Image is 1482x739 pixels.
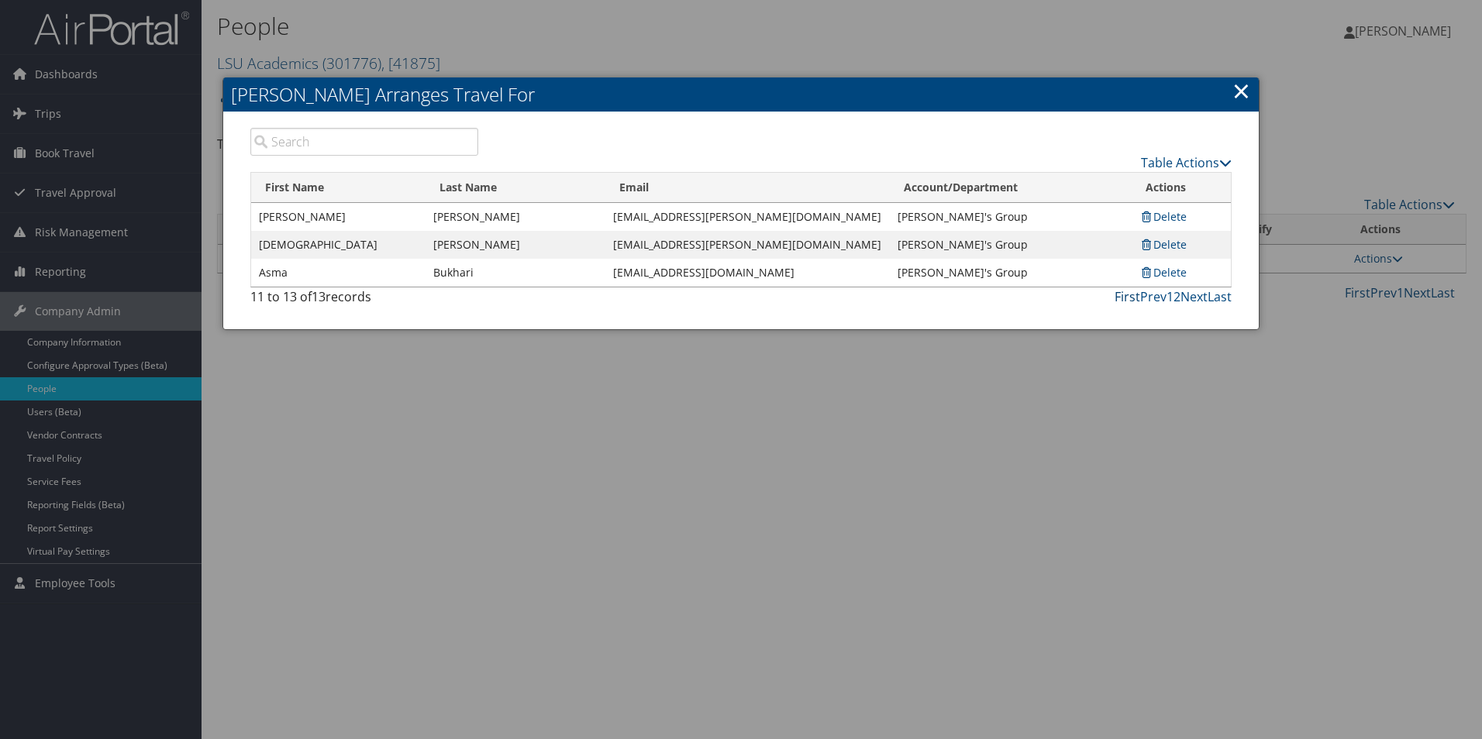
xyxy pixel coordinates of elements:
[426,259,605,287] td: Bukhari
[251,259,426,287] td: Asma
[1139,265,1187,280] a: Delete
[605,259,890,287] td: [EMAIL_ADDRESS][DOMAIN_NAME]
[251,173,426,203] th: First Name: activate to sort column ascending
[1139,237,1187,252] a: Delete
[1180,288,1208,305] a: Next
[890,203,1132,231] td: [PERSON_NAME]'s Group
[1132,173,1231,203] th: Actions
[1139,209,1187,224] a: Delete
[1174,288,1180,305] a: 2
[890,231,1132,259] td: [PERSON_NAME]'s Group
[605,231,890,259] td: [EMAIL_ADDRESS][PERSON_NAME][DOMAIN_NAME]
[312,288,326,305] span: 13
[1232,75,1250,106] a: Close
[250,128,478,156] input: Search
[890,259,1132,287] td: [PERSON_NAME]'s Group
[223,77,1259,112] h2: [PERSON_NAME] Arranges Travel For
[605,173,890,203] th: Email: activate to sort column ascending
[251,231,426,259] td: [DEMOGRAPHIC_DATA]
[426,231,605,259] td: [PERSON_NAME]
[1115,288,1140,305] a: First
[1140,288,1167,305] a: Prev
[426,203,605,231] td: [PERSON_NAME]
[890,173,1132,203] th: Account/Department: activate to sort column ascending
[251,203,426,231] td: [PERSON_NAME]
[1141,154,1232,171] a: Table Actions
[1167,288,1174,305] a: 1
[605,203,890,231] td: [EMAIL_ADDRESS][PERSON_NAME][DOMAIN_NAME]
[250,287,478,314] div: 11 to 13 of records
[1208,288,1232,305] a: Last
[426,173,605,203] th: Last Name: activate to sort column ascending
